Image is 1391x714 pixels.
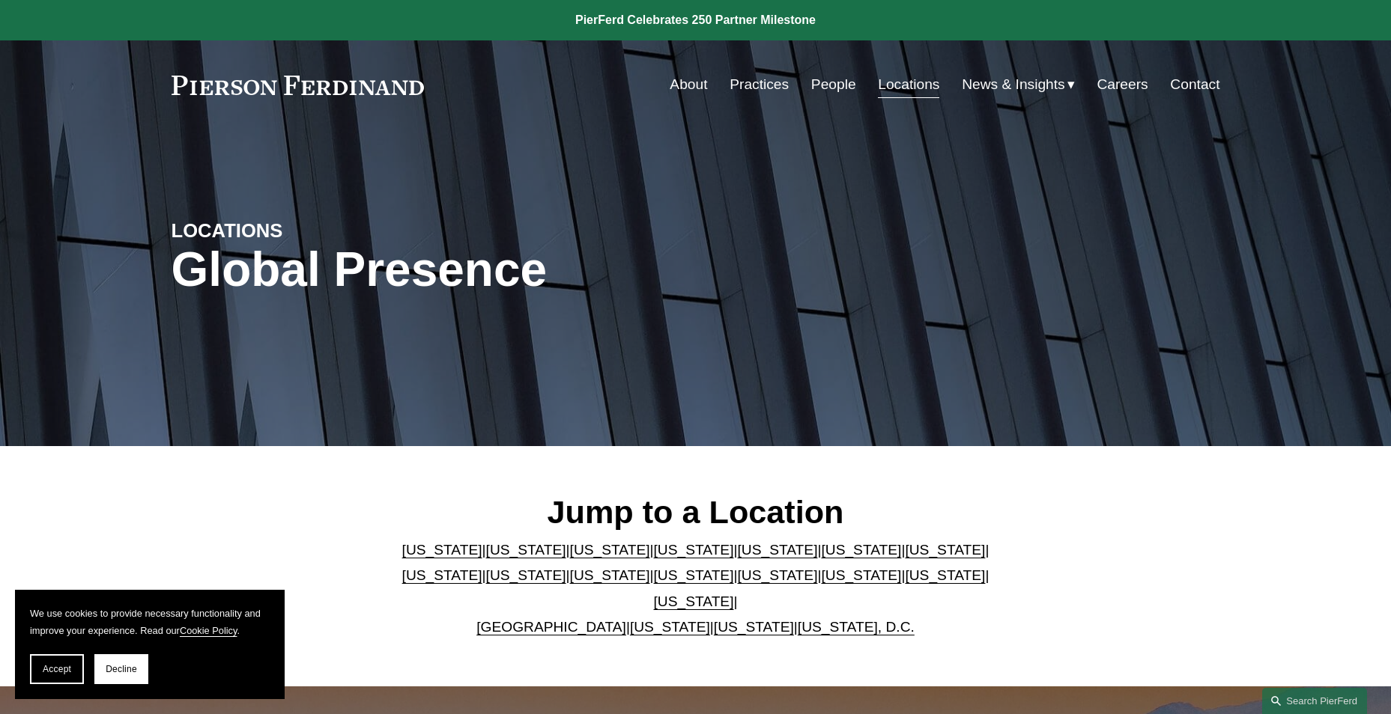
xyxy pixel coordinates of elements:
[1097,70,1148,99] a: Careers
[630,619,710,635] a: [US_STATE]
[730,70,789,99] a: Practices
[737,567,817,583] a: [US_STATE]
[570,542,650,558] a: [US_STATE]
[390,492,1001,531] h2: Jump to a Location
[43,664,71,674] span: Accept
[821,567,901,583] a: [US_STATE]
[172,219,434,242] h4: LOCATIONS
[486,567,566,583] a: [US_STATE]
[402,542,482,558] a: [US_STATE]
[30,605,270,639] p: We use cookies to provide necessary functionality and improve your experience. Read our .
[402,567,482,583] a: [US_STATE]
[570,567,650,583] a: [US_STATE]
[670,70,707,99] a: About
[30,654,84,684] button: Accept
[962,70,1075,99] a: folder dropdown
[15,590,285,699] section: Cookie banner
[811,70,856,99] a: People
[180,625,237,636] a: Cookie Policy
[106,664,137,674] span: Decline
[1170,70,1219,99] a: Contact
[878,70,939,99] a: Locations
[390,537,1001,641] p: | | | | | | | | | | | | | | | | | |
[654,594,734,609] a: [US_STATE]
[798,619,915,635] a: [US_STATE], D.C.
[714,619,794,635] a: [US_STATE]
[1262,688,1367,714] a: Search this site
[821,542,901,558] a: [US_STATE]
[172,242,870,297] h1: Global Presence
[654,542,734,558] a: [US_STATE]
[94,654,148,684] button: Decline
[962,72,1065,98] span: News & Insights
[905,567,985,583] a: [US_STATE]
[654,567,734,583] a: [US_STATE]
[486,542,566,558] a: [US_STATE]
[476,619,626,635] a: [GEOGRAPHIC_DATA]
[737,542,817,558] a: [US_STATE]
[905,542,985,558] a: [US_STATE]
